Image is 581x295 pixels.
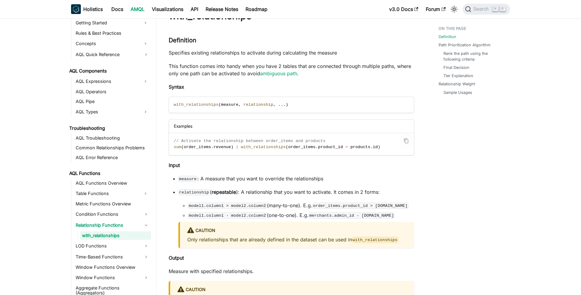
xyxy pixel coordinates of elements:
span: . [211,145,213,149]
span: . [370,145,373,149]
li: (many-to-one). E.g. [188,202,414,209]
p: Measure with specified relationships. [169,268,414,275]
a: with_relationships [80,231,151,240]
strong: Syntax [169,84,184,90]
code: with_relationships [352,237,398,243]
button: Copy code to clipboard [401,136,411,146]
span: id [373,145,378,149]
a: Common Relationships Problems [74,144,151,152]
a: HolisticsHolistics [71,4,103,14]
span: ( [181,145,184,149]
p: This function comes into handy when you have 2 tables that are connected through multiple paths, ... [169,62,414,77]
button: Expand sidebar category 'AQL Types' [140,107,151,117]
strong: Input [169,162,180,168]
a: Docs [108,4,127,14]
span: | [236,145,238,149]
a: Release Notes [202,4,242,14]
a: LOD Functions [74,241,151,251]
span: sum [174,145,181,149]
span: ( [286,145,288,149]
a: Definition [439,34,456,40]
a: Rank the path using the following criteria: [443,51,504,62]
a: Relationship Functions [74,220,151,230]
span: measure [221,102,238,107]
span: ) [286,102,288,107]
a: Forum [422,4,449,14]
a: Metric Functions Overview [74,200,151,208]
a: Tier Explanation [443,73,473,79]
a: Troubleshooting [67,124,151,133]
button: Search (Command+K) [463,4,510,15]
a: Condition Functions [74,209,151,219]
code: relationship [178,189,210,195]
a: AQL Pipe [74,97,151,106]
a: AQL Types [74,107,140,117]
button: Expand sidebar category 'Getting Started' [140,18,151,28]
a: Table Functions [74,189,140,198]
p: Specifies existing relationships to activate during calculating the measure [169,49,414,56]
span: . [281,102,283,107]
a: Relationship Weight [439,81,475,87]
span: ) [231,145,233,149]
span: ) [378,145,380,149]
a: Visualizations [148,4,187,14]
code: merchants.admin_id - [DOMAIN_NAME] [309,212,395,219]
a: AMQL [127,4,148,14]
span: order_items [184,145,211,149]
a: Time-Based Functions [74,252,151,262]
span: . [316,145,318,149]
div: caution [187,227,407,235]
a: AQL Quick Reference [74,50,151,59]
code: order_items.product_id > [DOMAIN_NAME] [312,203,408,209]
a: AQL Expressions [74,76,140,86]
a: ambiguous path [260,70,297,76]
button: Switch between dark and light mode (currently light mode) [449,4,459,14]
span: relationship [243,102,273,107]
code: measure [178,176,197,182]
span: Search [471,6,492,12]
strong: Output [169,255,184,261]
a: AQL Functions [67,169,151,178]
button: Expand sidebar category 'Concepts' [140,39,151,48]
button: Expand sidebar category 'Table Functions' [140,189,151,198]
p: Only relationships that are already defined in the dataset can be used in [187,236,407,243]
span: . [278,102,281,107]
span: , [273,102,276,107]
strong: repeatable [212,189,236,195]
nav: Docs sidebar [65,18,156,295]
b: Holistics [83,5,103,13]
a: Rules & Best Practices [74,29,151,37]
a: Roadmap [242,4,271,14]
span: products [350,145,370,149]
a: AQL Error Reference [74,153,151,162]
a: v3.0 Docs [386,4,422,14]
a: AQL Components [67,67,151,75]
a: Final Decision [443,65,469,70]
span: > [346,145,348,149]
a: Path Prioritization Algorithm [439,42,490,48]
span: with_relationships [241,145,286,149]
a: AQL Troubleshooting [74,134,151,142]
span: , [238,102,241,107]
span: // Activate the relationship between order_items and products [174,139,326,143]
a: AQL Operators [74,87,151,96]
li: (one-to-one). E.g. [188,211,414,219]
p: : A measure that you want to override the relationships [178,175,414,182]
span: product_id [318,145,343,149]
img: Holistics [71,4,81,14]
span: . [283,102,286,107]
span: ( [218,102,221,107]
code: model1.column1 - model2.column2 [188,212,267,219]
a: AQL Functions Overview [74,179,151,187]
div: caution [178,286,407,294]
a: Getting Started [74,18,140,28]
button: Expand sidebar category 'AQL Expressions' [140,76,151,86]
code: model1.column1 > model2.column2 [188,203,267,209]
h3: Definition [169,37,414,44]
a: Sample Usages [443,90,472,95]
p: ( ): A relationship that you want to activate. It comes in 2 forms: [178,188,414,196]
a: API [187,4,202,14]
span: revenue [213,145,231,149]
span: with_relationships [174,102,219,107]
a: Window Functions Overview [74,263,151,272]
